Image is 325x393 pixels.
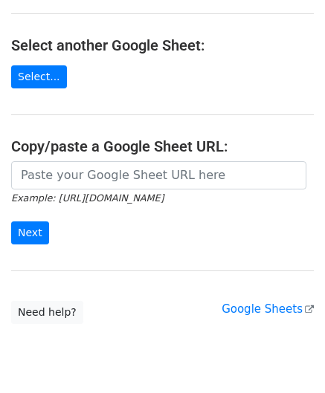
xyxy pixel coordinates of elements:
[11,137,314,155] h4: Copy/paste a Google Sheet URL:
[11,301,83,324] a: Need help?
[11,65,67,88] a: Select...
[11,192,164,204] small: Example: [URL][DOMAIN_NAME]
[251,322,325,393] iframe: Chat Widget
[11,36,314,54] h4: Select another Google Sheet:
[11,221,49,244] input: Next
[11,161,306,189] input: Paste your Google Sheet URL here
[222,302,314,316] a: Google Sheets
